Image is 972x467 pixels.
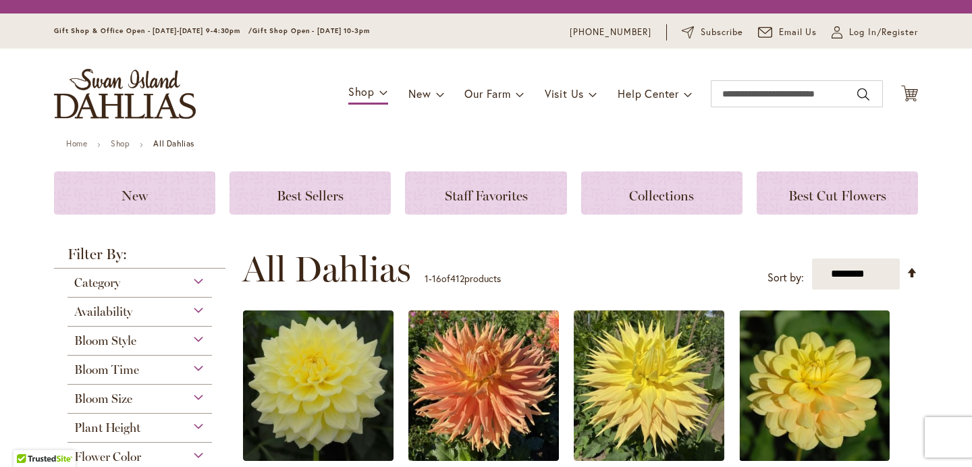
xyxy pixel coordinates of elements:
[701,26,743,39] span: Subscribe
[618,86,679,101] span: Help Center
[849,26,918,39] span: Log In/Register
[767,265,804,290] label: Sort by:
[277,188,344,204] span: Best Sellers
[574,451,724,464] a: AC Jeri
[230,171,391,215] a: Best Sellers
[682,26,743,39] a: Subscribe
[408,451,559,464] a: AC BEN
[464,86,510,101] span: Our Farm
[581,171,742,215] a: Collections
[66,138,87,148] a: Home
[425,268,501,290] p: - of products
[425,272,429,285] span: 1
[758,26,817,39] a: Email Us
[788,188,886,204] span: Best Cut Flowers
[348,84,375,99] span: Shop
[832,26,918,39] a: Log In/Register
[445,188,528,204] span: Staff Favorites
[74,304,132,319] span: Availability
[450,272,464,285] span: 412
[252,26,370,35] span: Gift Shop Open - [DATE] 10-3pm
[111,138,130,148] a: Shop
[243,451,394,464] a: A-Peeling
[405,171,566,215] a: Staff Favorites
[74,333,136,348] span: Bloom Style
[74,449,141,464] span: Flower Color
[408,310,559,461] img: AC BEN
[574,310,724,461] img: AC Jeri
[243,310,394,461] img: A-Peeling
[74,420,140,435] span: Plant Height
[757,171,918,215] a: Best Cut Flowers
[54,26,252,35] span: Gift Shop & Office Open - [DATE]-[DATE] 9-4:30pm /
[74,275,120,290] span: Category
[629,188,694,204] span: Collections
[545,86,584,101] span: Visit Us
[54,69,196,119] a: store logo
[122,188,148,204] span: New
[739,310,890,461] img: AHOY MATEY
[153,138,194,148] strong: All Dahlias
[74,362,139,377] span: Bloom Time
[739,451,890,464] a: AHOY MATEY
[54,247,225,269] strong: Filter By:
[432,272,441,285] span: 16
[570,26,651,39] a: [PHONE_NUMBER]
[857,84,869,105] button: Search
[779,26,817,39] span: Email Us
[408,86,431,101] span: New
[54,171,215,215] a: New
[242,249,411,290] span: All Dahlias
[74,391,132,406] span: Bloom Size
